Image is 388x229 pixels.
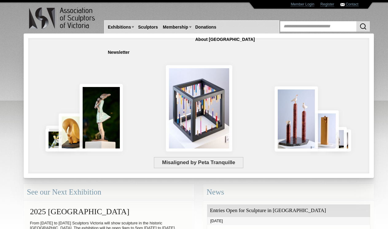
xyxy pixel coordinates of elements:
[193,22,219,33] a: Donations
[346,2,358,7] a: Contact
[105,47,132,58] a: Newsletter
[203,184,374,200] div: News
[207,217,370,225] div: [DATE]
[80,84,123,152] img: Connection
[29,6,96,30] img: logo.png
[166,65,232,152] img: Misaligned
[160,22,190,33] a: Membership
[193,34,257,45] a: About [GEOGRAPHIC_DATA]
[320,2,334,7] a: Register
[105,22,133,33] a: Exhibitions
[359,23,367,30] img: Search
[275,86,318,152] img: Rising Tides
[207,204,370,217] div: Entries Open for Sculpture in [GEOGRAPHIC_DATA]
[291,2,314,7] a: Member Login
[311,110,339,152] img: Little Frog. Big Climb
[154,157,243,168] span: Misaligned by Peta Tranquille
[135,22,160,33] a: Sculptors
[27,204,191,219] h2: 2025 [GEOGRAPHIC_DATA]
[24,184,194,200] div: See our Next Exhibition
[340,3,345,6] img: Contact ASV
